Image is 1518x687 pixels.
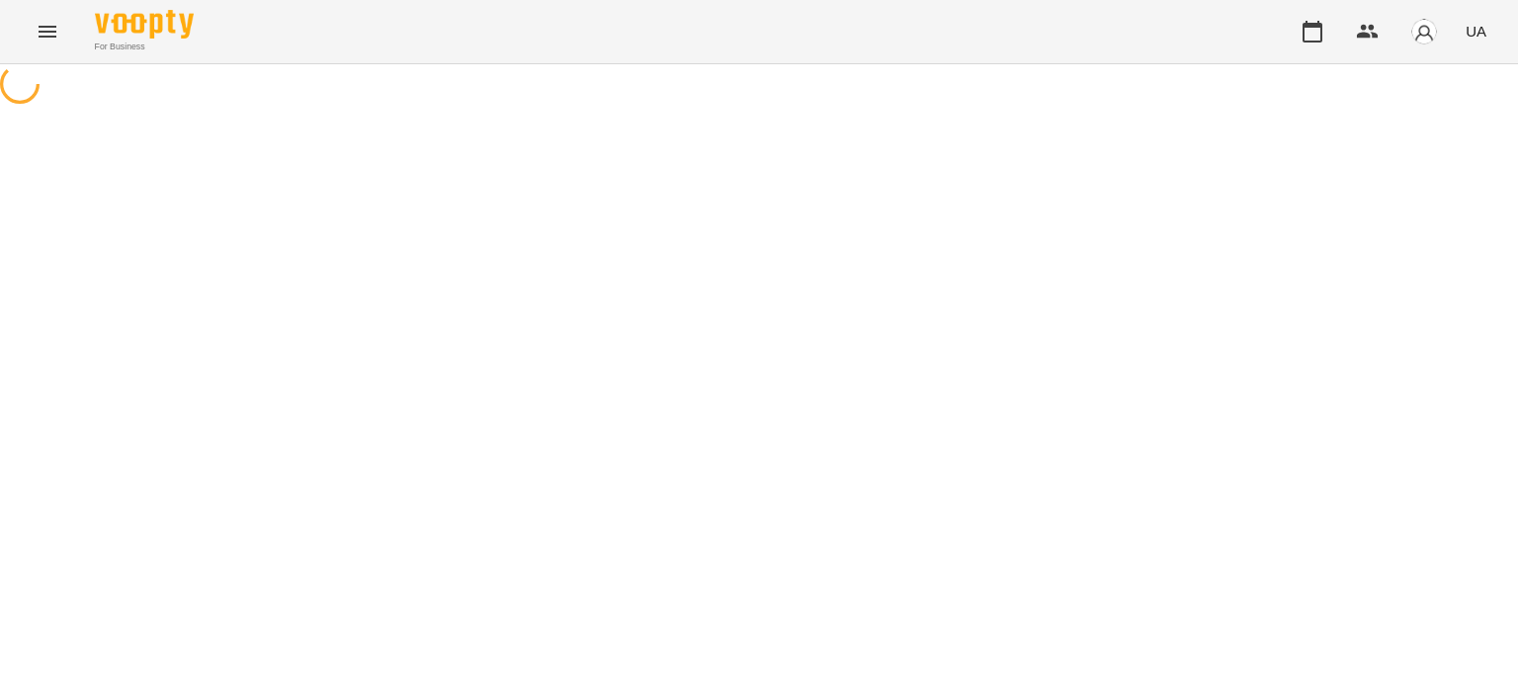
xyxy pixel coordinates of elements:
[1410,18,1438,45] img: avatar_s.png
[95,10,194,39] img: Voopty Logo
[1466,21,1486,42] span: UA
[95,41,194,53] span: For Business
[24,8,71,55] button: Menu
[1458,13,1494,49] button: UA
